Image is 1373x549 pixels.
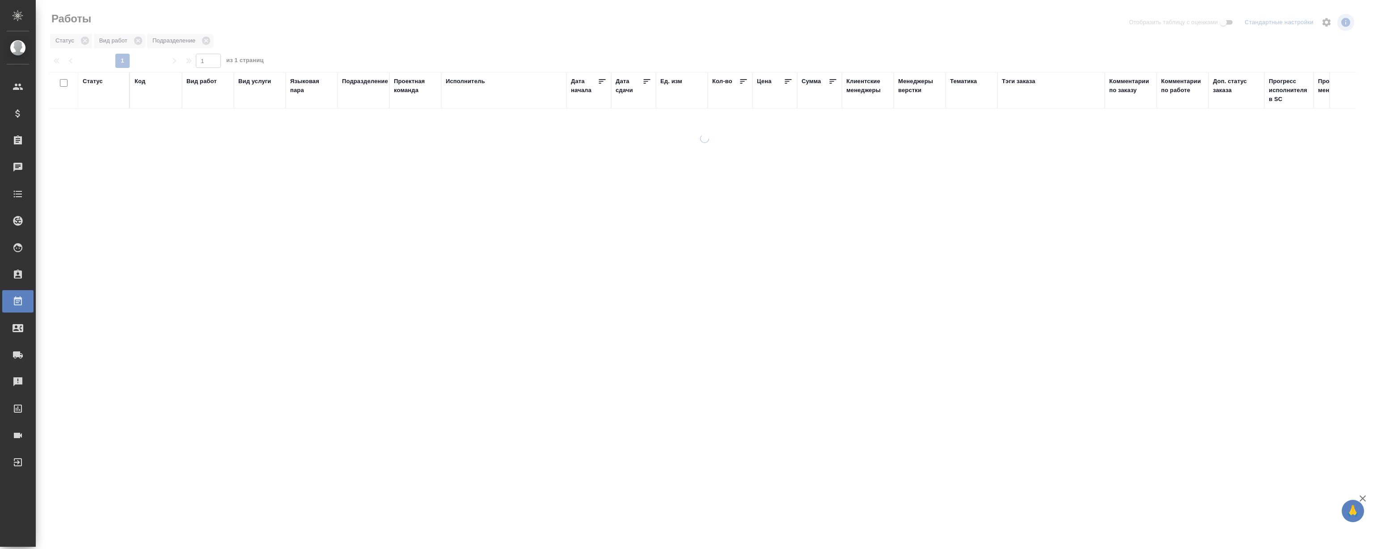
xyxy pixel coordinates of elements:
div: Доп. статус заказа [1213,77,1260,95]
div: Дата сдачи [616,77,642,95]
div: Тэги заказа [1002,77,1035,86]
button: 🙏 [1342,500,1364,522]
div: Менеджеры верстки [898,77,941,95]
div: Комментарии по заказу [1109,77,1152,95]
div: Статус [83,77,103,86]
div: Исполнитель [446,77,485,86]
div: Цена [757,77,772,86]
div: Вид работ [186,77,217,86]
div: Вид услуги [238,77,271,86]
div: Дата начала [571,77,598,95]
div: Проектные менеджеры [1318,77,1361,95]
div: Ед. изм [660,77,682,86]
div: Сумма [802,77,821,86]
div: Клиентские менеджеры [846,77,889,95]
div: Кол-во [712,77,732,86]
div: Тематика [950,77,977,86]
div: Код [135,77,145,86]
div: Проектная команда [394,77,437,95]
div: Комментарии по работе [1161,77,1204,95]
div: Прогресс исполнителя в SC [1269,77,1309,104]
span: 🙏 [1345,502,1360,520]
div: Подразделение [342,77,388,86]
div: Языковая пара [290,77,333,95]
